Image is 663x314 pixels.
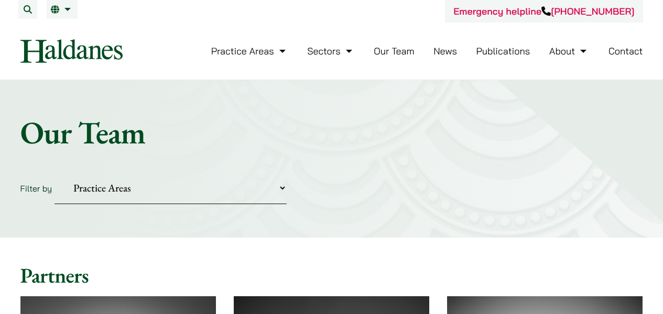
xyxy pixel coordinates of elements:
[307,45,354,57] a: Sectors
[374,45,414,57] a: Our Team
[20,39,123,63] img: Logo of Haldanes
[20,114,643,151] h1: Our Team
[51,5,73,14] a: EN
[549,45,589,57] a: About
[20,183,52,194] label: Filter by
[211,45,288,57] a: Practice Areas
[476,45,530,57] a: Publications
[433,45,457,57] a: News
[453,5,634,17] a: Emergency helpline[PHONE_NUMBER]
[608,45,643,57] a: Contact
[20,263,643,288] h2: Partners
